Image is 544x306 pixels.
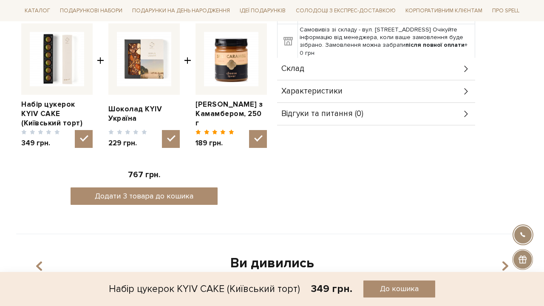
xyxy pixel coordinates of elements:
[281,65,304,73] span: Склад
[281,110,363,118] span: Відгуки та питання (0)
[21,100,93,128] a: Набір цукерок KYIV CAKE (Київський торт)
[311,282,352,295] div: 349 грн.
[30,32,84,86] img: Набір цукерок KYIV CAKE (Київський торт)
[71,187,218,205] button: Додати 3 товара до кошика
[405,41,465,48] b: після повної оплати
[108,105,180,123] a: Шоколад KYIV Україна
[108,139,147,148] span: 229 грн.
[236,4,289,17] a: Ідеї подарунків
[109,280,300,297] div: Набір цукерок KYIV CAKE (Київський торт)
[292,3,399,18] a: Солодощі з експрес-доставкою
[402,4,486,17] a: Корпоративним клієнтам
[380,284,419,294] span: До кошика
[281,88,343,95] span: Характеристики
[298,24,475,59] td: Самовивіз зі складу - вул. [STREET_ADDRESS] Очікуйте інформацію від менеджера, коли ваше замовлен...
[97,23,104,148] span: +
[129,4,233,17] a: Подарунки на День народження
[489,4,523,17] a: Про Spell
[57,4,126,17] a: Подарункові набори
[128,170,160,180] span: 767 грн.
[195,100,267,128] a: [PERSON_NAME] з Камамбером, 250 г
[21,139,60,148] span: 349 грн.
[117,32,171,86] img: Шоколад KYIV Україна
[184,23,191,148] span: +
[195,139,234,148] span: 189 грн.
[204,32,258,86] img: Карамель з Камамбером, 250 г
[26,255,518,272] div: Ви дивились
[363,280,435,297] button: До кошика
[21,4,54,17] a: Каталог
